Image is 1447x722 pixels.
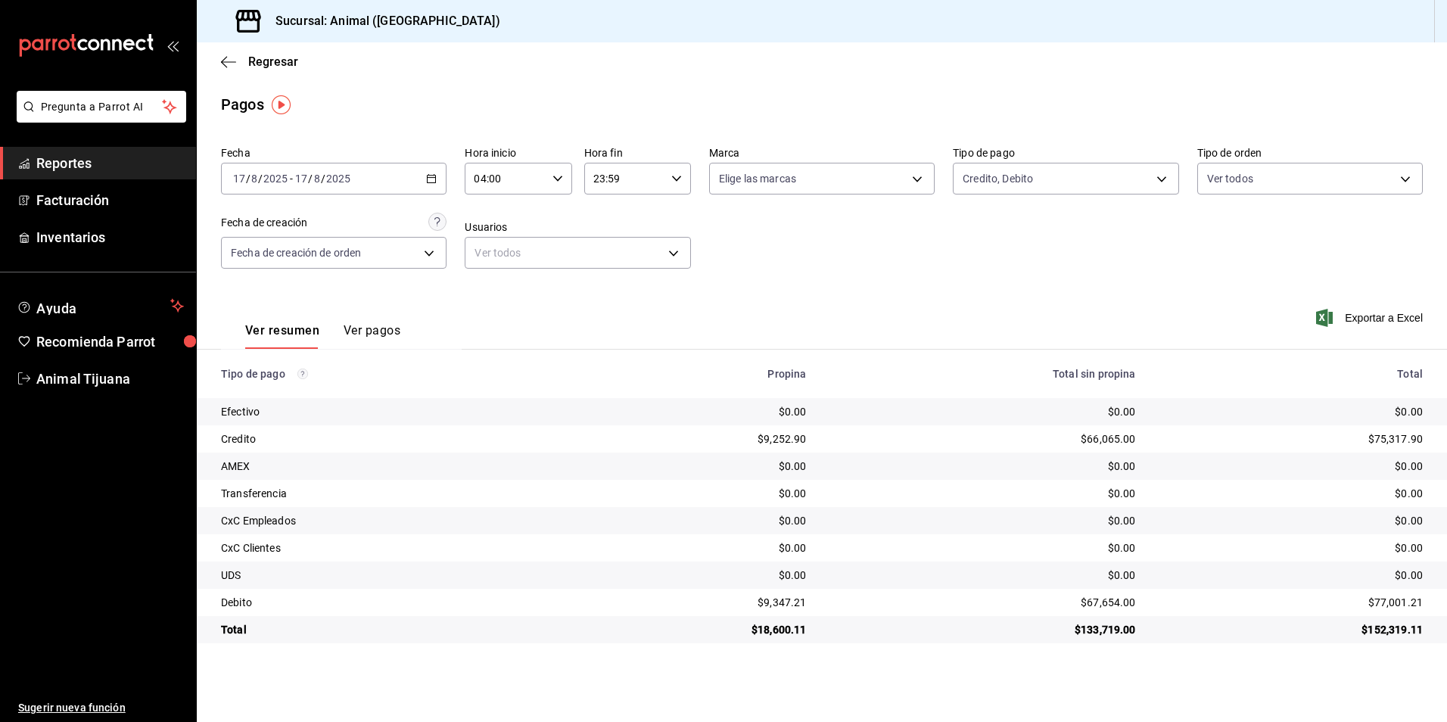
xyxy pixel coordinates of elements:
[953,148,1178,158] label: Tipo de pago
[294,173,308,185] input: --
[831,431,1136,447] div: $66,065.00
[587,540,806,556] div: $0.00
[831,486,1136,501] div: $0.00
[36,227,184,247] span: Inventarios
[344,323,400,349] button: Ver pagos
[587,431,806,447] div: $9,252.90
[1197,148,1423,158] label: Tipo de orden
[221,459,563,474] div: AMEX
[221,148,447,158] label: Fecha
[36,153,184,173] span: Reportes
[719,171,796,186] span: Elige las marcas
[221,54,298,69] button: Regresar
[584,148,691,158] label: Hora fin
[245,323,400,349] div: navigation tabs
[221,513,563,528] div: CxC Empleados
[231,245,361,260] span: Fecha de creación de orden
[221,595,563,610] div: Debito
[36,297,164,315] span: Ayuda
[36,369,184,389] span: Animal Tijuana
[587,595,806,610] div: $9,347.21
[221,540,563,556] div: CxC Clientes
[297,369,308,379] svg: Los pagos realizados con Pay y otras terminales son montos brutos.
[232,173,246,185] input: --
[831,568,1136,583] div: $0.00
[1160,513,1423,528] div: $0.00
[248,54,298,69] span: Regresar
[587,568,806,583] div: $0.00
[465,237,690,269] div: Ver todos
[587,622,806,637] div: $18,600.11
[17,91,186,123] button: Pregunta a Parrot AI
[1160,486,1423,501] div: $0.00
[587,459,806,474] div: $0.00
[587,513,806,528] div: $0.00
[465,148,571,158] label: Hora inicio
[831,368,1136,380] div: Total sin propina
[36,331,184,352] span: Recomienda Parrot
[1207,171,1253,186] span: Ver todos
[221,431,563,447] div: Credito
[263,173,288,185] input: ----
[221,368,563,380] div: Tipo de pago
[831,513,1136,528] div: $0.00
[831,540,1136,556] div: $0.00
[245,323,319,349] button: Ver resumen
[1160,540,1423,556] div: $0.00
[321,173,325,185] span: /
[465,222,690,232] label: Usuarios
[221,622,563,637] div: Total
[1160,595,1423,610] div: $77,001.21
[11,110,186,126] a: Pregunta a Parrot AI
[221,568,563,583] div: UDS
[246,173,251,185] span: /
[1160,568,1423,583] div: $0.00
[221,93,264,116] div: Pagos
[221,215,307,231] div: Fecha de creación
[1319,309,1423,327] button: Exportar a Excel
[1160,459,1423,474] div: $0.00
[831,622,1136,637] div: $133,719.00
[709,148,935,158] label: Marca
[963,171,1033,186] span: Credito, Debito
[1160,404,1423,419] div: $0.00
[587,404,806,419] div: $0.00
[221,486,563,501] div: Transferencia
[1160,622,1423,637] div: $152,319.11
[831,404,1136,419] div: $0.00
[41,99,163,115] span: Pregunta a Parrot AI
[221,404,563,419] div: Efectivo
[308,173,313,185] span: /
[325,173,351,185] input: ----
[36,190,184,210] span: Facturación
[587,368,806,380] div: Propina
[587,486,806,501] div: $0.00
[1160,431,1423,447] div: $75,317.90
[313,173,321,185] input: --
[263,12,500,30] h3: Sucursal: Animal ([GEOGRAPHIC_DATA])
[272,95,291,114] img: Tooltip marker
[258,173,263,185] span: /
[831,595,1136,610] div: $67,654.00
[251,173,258,185] input: --
[1160,368,1423,380] div: Total
[290,173,293,185] span: -
[166,39,179,51] button: open_drawer_menu
[831,459,1136,474] div: $0.00
[18,700,184,716] span: Sugerir nueva función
